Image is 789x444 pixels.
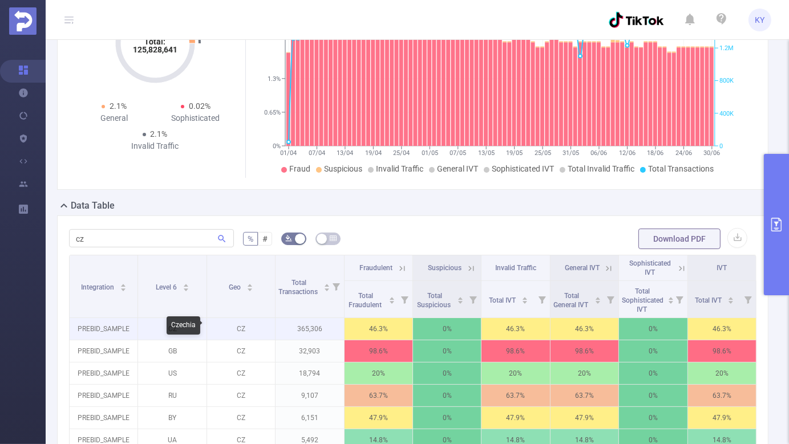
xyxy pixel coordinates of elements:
p: US [138,362,206,384]
i: icon: caret-up [246,282,253,286]
i: icon: caret-down [389,299,395,303]
div: Sort [521,295,528,302]
div: Sort [594,295,601,302]
tspan: 01/05 [422,149,438,157]
tspan: 800K [719,78,734,85]
span: Suspicious [428,264,462,272]
i: icon: caret-up [458,295,464,299]
span: Total IVT [695,296,723,304]
span: Suspicious [324,164,362,173]
span: Sophisticated IVT [492,164,554,173]
p: 46.3% [688,318,756,340]
p: 0% [619,385,687,406]
i: icon: caret-up [324,282,330,286]
span: Total General IVT [554,292,590,309]
span: General IVT [565,264,600,272]
tspan: 25/05 [535,149,551,157]
button: Download PDF [638,229,721,249]
tspan: 01/04 [281,149,297,157]
p: CZ [207,362,275,384]
p: 0% [619,340,687,362]
div: Invalid Traffic [114,140,196,152]
p: 32,903 [276,340,343,362]
p: CZ [207,407,275,429]
i: Filter menu [328,255,344,317]
p: 47.9% [482,407,549,429]
p: 98.6% [551,340,618,362]
tspan: 07/04 [309,149,325,157]
i: Filter menu [671,281,687,317]
p: PREBID_SAMPLE [70,385,137,406]
i: icon: caret-down [595,299,601,303]
span: Total Invalid Traffic [568,164,634,173]
p: 98.6% [688,340,756,362]
p: 47.9% [688,407,756,429]
p: 365,306 [276,318,343,340]
p: 0% [619,362,687,384]
div: Sort [389,295,395,302]
tspan: 0 [719,142,723,150]
p: 98.6% [482,340,549,362]
span: Total Transactions [648,164,714,173]
i: icon: bg-colors [285,235,292,242]
span: Fraudulent [359,264,393,272]
p: 0% [413,385,481,406]
p: 63.7% [345,385,412,406]
p: 0% [413,340,481,362]
tspan: 0.65% [264,109,281,116]
p: 46.3% [551,318,618,340]
p: BY [138,407,206,429]
tspan: 24/06 [675,149,692,157]
p: 18,794 [276,362,343,384]
span: Total IVT [489,296,517,304]
i: icon: caret-up [389,295,395,299]
span: IVT [717,264,727,272]
i: icon: caret-down [667,299,674,303]
p: PREBID_SAMPLE [70,318,137,340]
tspan: 1.3% [268,75,281,83]
p: PREBID_SAMPLE [70,407,137,429]
p: 47.9% [345,407,412,429]
p: 9,107 [276,385,343,406]
span: Integration [81,283,116,291]
i: icon: caret-down [458,299,464,303]
span: Total Transactions [278,279,319,296]
span: 2.1% [110,101,127,111]
tspan: 19/05 [506,149,523,157]
p: 0% [413,318,481,340]
p: CZ [207,318,275,340]
span: Invalid Traffic [376,164,423,173]
span: Sophisticated IVT [629,259,671,276]
tspan: 18/06 [648,149,664,157]
i: icon: caret-down [246,287,253,290]
i: icon: table [330,235,337,242]
i: icon: caret-up [521,295,528,299]
tspan: 19/04 [365,149,382,157]
i: icon: caret-up [595,295,601,299]
tspan: 0% [273,142,281,150]
span: Invalid Traffic [495,264,536,272]
tspan: 13/05 [478,149,495,157]
div: Sort [323,282,330,289]
i: icon: caret-up [728,295,734,299]
span: General IVT [437,164,478,173]
span: 2.1% [151,129,168,139]
p: 0% [619,318,687,340]
p: 0% [413,362,481,384]
i: Filter menu [465,281,481,317]
p: 63.7% [551,385,618,406]
span: KY [755,9,765,31]
p: CZ [138,318,206,340]
p: 20% [688,362,756,384]
div: Sophisticated [155,112,237,124]
h2: Data Table [71,199,115,213]
i: icon: caret-up [120,282,126,286]
span: % [248,234,253,243]
p: 46.3% [482,318,549,340]
p: 20% [345,362,412,384]
p: 0% [413,407,481,429]
span: Total Fraudulent [349,292,383,309]
div: Sort [183,282,189,289]
i: icon: caret-down [728,299,734,303]
tspan: Total: [144,37,165,46]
